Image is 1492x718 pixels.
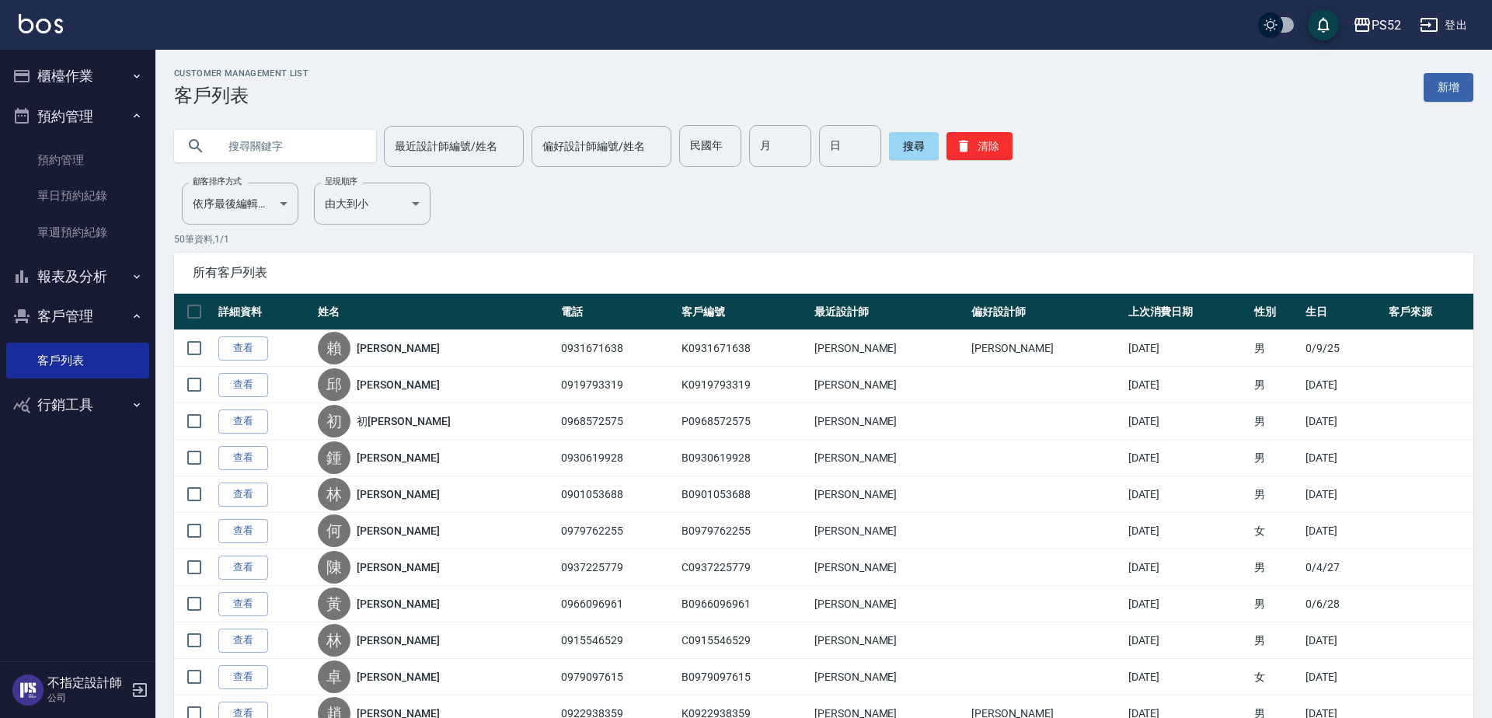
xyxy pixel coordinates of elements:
a: [PERSON_NAME] [357,450,439,465]
td: C0937225779 [678,549,810,586]
th: 上次消費日期 [1124,294,1251,330]
td: [DATE] [1302,622,1385,659]
button: 搜尋 [889,132,939,160]
td: 0915546529 [557,622,678,659]
td: [DATE] [1124,367,1251,403]
td: [PERSON_NAME] [810,476,967,513]
td: [PERSON_NAME] [810,367,967,403]
div: 初 [318,405,350,437]
td: B0966096961 [678,586,810,622]
div: 林 [318,624,350,657]
td: 男 [1250,476,1302,513]
td: [PERSON_NAME] [810,622,967,659]
td: B0979762255 [678,513,810,549]
th: 生日 [1302,294,1385,330]
a: 查看 [218,336,268,361]
td: [DATE] [1302,367,1385,403]
a: [PERSON_NAME] [357,669,439,685]
td: [DATE] [1124,476,1251,513]
td: [PERSON_NAME] [810,586,967,622]
a: 查看 [218,519,268,543]
div: 邱 [318,368,350,401]
a: 查看 [218,629,268,653]
button: 報表及分析 [6,256,149,297]
button: 櫃檯作業 [6,56,149,96]
button: 清除 [946,132,1013,160]
th: 性別 [1250,294,1302,330]
td: B0979097615 [678,659,810,695]
div: 卓 [318,660,350,693]
td: [DATE] [1302,659,1385,695]
td: 0968572575 [557,403,678,440]
a: 查看 [218,446,268,470]
td: [DATE] [1124,622,1251,659]
a: 查看 [218,592,268,616]
div: 林 [318,478,350,511]
td: 0930619928 [557,440,678,476]
td: 男 [1250,367,1302,403]
button: 預約管理 [6,96,149,137]
td: 男 [1250,403,1302,440]
div: 鍾 [318,441,350,474]
th: 詳細資料 [214,294,314,330]
a: 客戶列表 [6,343,149,378]
a: 新增 [1424,73,1473,102]
th: 電話 [557,294,678,330]
label: 呈現順序 [325,176,357,187]
a: 查看 [218,410,268,434]
td: [DATE] [1302,476,1385,513]
a: [PERSON_NAME] [357,596,439,612]
td: B0901053688 [678,476,810,513]
a: [PERSON_NAME] [357,559,439,575]
td: [DATE] [1124,403,1251,440]
a: 查看 [218,483,268,507]
td: 0931671638 [557,330,678,367]
th: 姓名 [314,294,557,330]
a: [PERSON_NAME] [357,377,439,392]
td: [DATE] [1124,659,1251,695]
th: 偏好設計師 [967,294,1124,330]
h2: Customer Management List [174,68,309,78]
td: 男 [1250,440,1302,476]
button: save [1308,9,1339,40]
button: PS52 [1347,9,1407,41]
div: PS52 [1372,16,1401,35]
td: [PERSON_NAME] [810,513,967,549]
td: [PERSON_NAME] [810,403,967,440]
p: 50 筆資料, 1 / 1 [174,232,1473,246]
a: [PERSON_NAME] [357,633,439,648]
h3: 客戶列表 [174,85,309,106]
a: 單日預約紀錄 [6,178,149,214]
a: 查看 [218,665,268,689]
input: 搜尋關鍵字 [218,125,364,167]
button: 客戶管理 [6,296,149,336]
td: 男 [1250,330,1302,367]
td: [DATE] [1302,513,1385,549]
h5: 不指定設計師 [47,675,127,691]
td: 男 [1250,622,1302,659]
td: 0979762255 [557,513,678,549]
th: 客戶編號 [678,294,810,330]
span: 所有客戶列表 [193,265,1455,281]
div: 賴 [318,332,350,364]
td: [PERSON_NAME] [967,330,1124,367]
td: C0915546529 [678,622,810,659]
img: Person [12,674,44,706]
th: 客戶來源 [1385,294,1473,330]
a: 查看 [218,373,268,397]
td: 0/6/28 [1302,586,1385,622]
td: 0979097615 [557,659,678,695]
td: [PERSON_NAME] [810,659,967,695]
td: [DATE] [1124,330,1251,367]
a: 單週預約紀錄 [6,214,149,250]
td: [PERSON_NAME] [810,330,967,367]
div: 何 [318,514,350,547]
div: 由大到小 [314,183,431,225]
a: [PERSON_NAME] [357,523,439,538]
td: 男 [1250,549,1302,586]
div: 陳 [318,551,350,584]
td: 0/9/25 [1302,330,1385,367]
button: 登出 [1414,11,1473,40]
td: [DATE] [1124,513,1251,549]
label: 顧客排序方式 [193,176,242,187]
